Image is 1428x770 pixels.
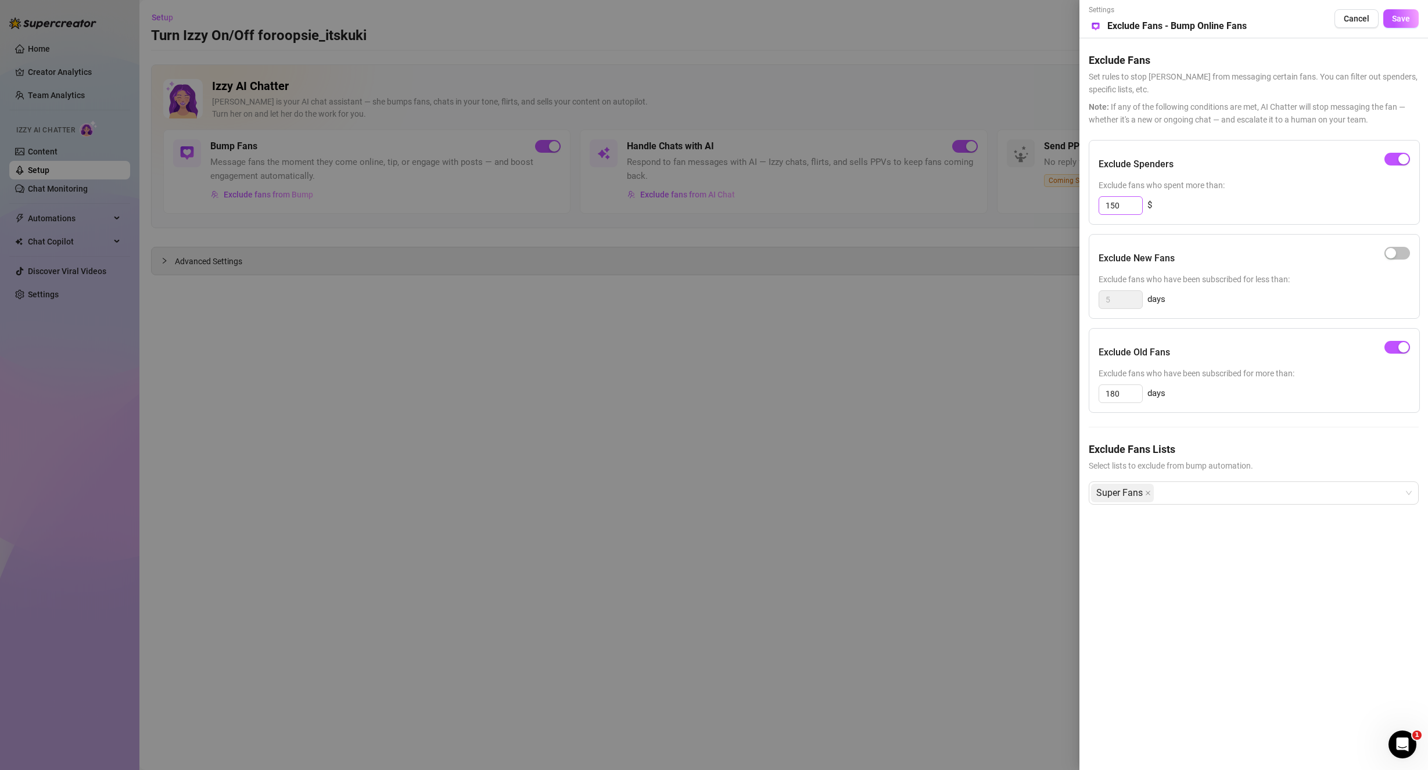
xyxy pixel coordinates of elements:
button: Save [1383,9,1419,28]
span: Super Fans [1096,484,1143,502]
button: Cancel [1334,9,1379,28]
span: Settings [1089,5,1247,16]
span: Save [1392,14,1410,23]
span: Note: [1089,102,1109,111]
iframe: Intercom live chat [1388,731,1416,758]
h5: Exclude Fans Lists [1089,441,1419,457]
span: Select lists to exclude from bump automation. [1089,459,1419,472]
span: Super Fans [1091,484,1154,502]
span: close [1145,490,1151,496]
h5: Exclude Old Fans [1099,346,1170,359]
span: Exclude fans who spent more than: [1099,179,1410,192]
h5: Exclude New Fans [1099,251,1175,265]
h5: Exclude Fans - Bump Online Fans [1107,19,1247,33]
span: Exclude fans who have been subscribed for more than: [1099,367,1410,380]
h5: Exclude Spenders [1099,157,1174,171]
span: days [1147,387,1165,401]
span: Exclude fans who have been subscribed for less than: [1099,273,1410,286]
span: If any of the following conditions are met, AI Chatter will stop messaging the fan — whether it's... [1089,100,1419,126]
span: Set rules to stop [PERSON_NAME] from messaging certain fans. You can filter out spenders, specifi... [1089,70,1419,96]
span: Cancel [1344,14,1369,23]
h5: Exclude Fans [1089,52,1419,68]
span: 1 [1412,731,1422,740]
span: days [1147,293,1165,307]
span: $ [1147,199,1152,213]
